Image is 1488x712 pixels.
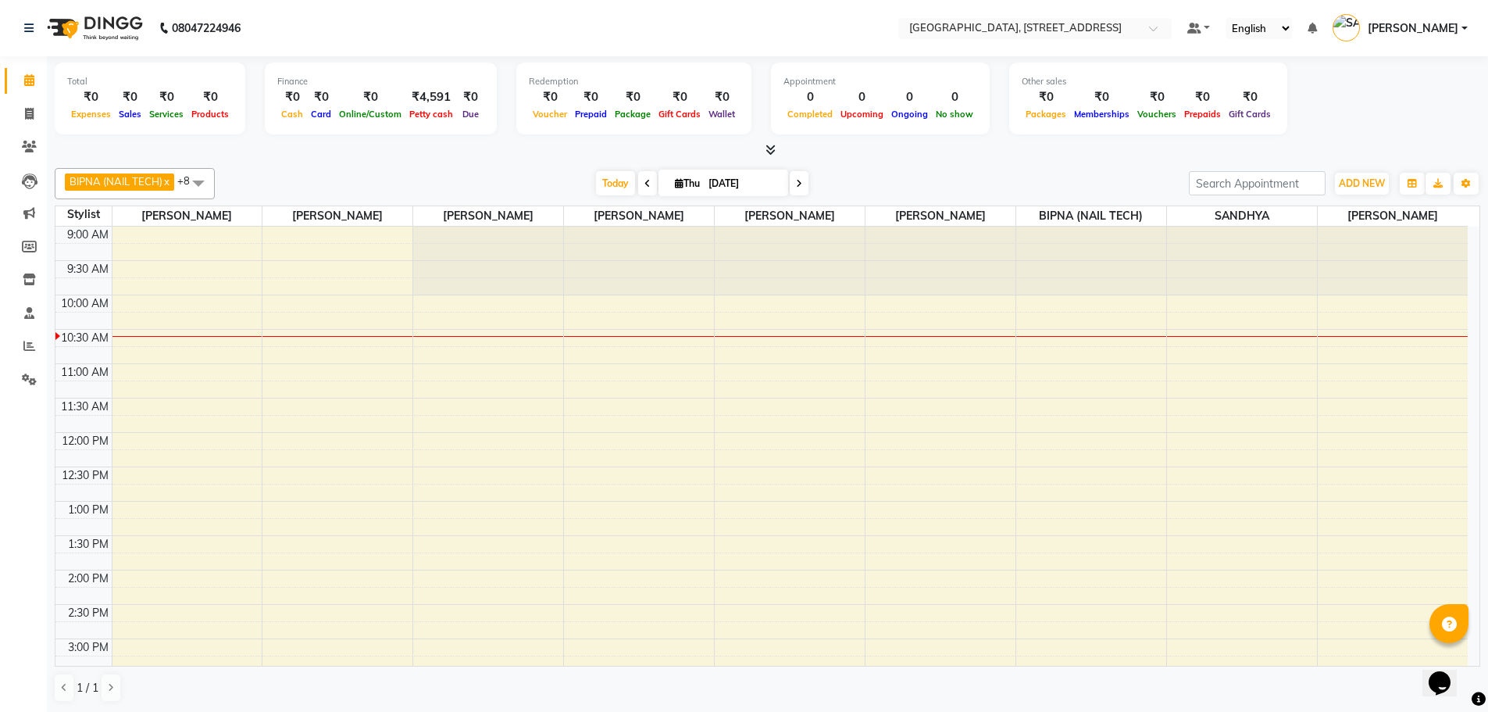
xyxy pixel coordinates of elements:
[65,639,112,656] div: 3:00 PM
[67,75,233,88] div: Total
[335,88,405,106] div: ₹0
[335,109,405,120] span: Online/Custom
[65,502,112,518] div: 1:00 PM
[64,227,112,243] div: 9:00 AM
[187,88,233,106] div: ₹0
[1225,109,1275,120] span: Gift Cards
[837,88,887,106] div: 0
[145,109,187,120] span: Services
[783,109,837,120] span: Completed
[67,88,115,106] div: ₹0
[1022,88,1070,106] div: ₹0
[55,206,112,223] div: Stylist
[405,88,457,106] div: ₹4,591
[187,109,233,120] span: Products
[783,88,837,106] div: 0
[564,206,714,226] span: [PERSON_NAME]
[887,88,932,106] div: 0
[457,88,484,106] div: ₹0
[40,6,147,50] img: logo
[77,680,98,696] span: 1 / 1
[58,364,112,381] div: 11:00 AM
[704,172,782,195] input: 2025-09-04
[1167,206,1317,226] span: SANDHYA
[58,295,112,312] div: 10:00 AM
[112,206,262,226] span: [PERSON_NAME]
[58,330,112,346] div: 10:30 AM
[783,75,977,88] div: Appointment
[64,261,112,277] div: 9:30 AM
[1070,88,1133,106] div: ₹0
[65,571,112,587] div: 2:00 PM
[162,175,169,188] a: x
[1180,109,1225,120] span: Prepaids
[70,175,162,188] span: BIPNA (NAIL TECH)
[115,109,145,120] span: Sales
[655,109,705,120] span: Gift Cards
[529,109,571,120] span: Voucher
[715,206,865,226] span: [PERSON_NAME]
[413,206,563,226] span: [PERSON_NAME]
[1368,20,1458,37] span: [PERSON_NAME]
[59,467,112,484] div: 12:30 PM
[571,109,611,120] span: Prepaid
[1335,173,1389,195] button: ADD NEW
[671,177,704,189] span: Thu
[177,174,202,187] span: +8
[1070,109,1133,120] span: Memberships
[1318,206,1468,226] span: [PERSON_NAME]
[529,75,739,88] div: Redemption
[145,88,187,106] div: ₹0
[307,109,335,120] span: Card
[67,109,115,120] span: Expenses
[705,109,739,120] span: Wallet
[59,433,112,449] div: 12:00 PM
[932,109,977,120] span: No show
[1422,649,1472,696] iframe: chat widget
[65,536,112,553] div: 1:30 PM
[1333,14,1360,41] img: SANJU CHHETRI
[58,399,112,415] div: 11:30 AM
[459,109,483,120] span: Due
[529,88,571,106] div: ₹0
[262,206,412,226] span: [PERSON_NAME]
[1016,206,1166,226] span: BIPNA (NAIL TECH)
[172,6,241,50] b: 08047224946
[1133,88,1180,106] div: ₹0
[1022,109,1070,120] span: Packages
[405,109,457,120] span: Petty cash
[307,88,335,106] div: ₹0
[837,109,887,120] span: Upcoming
[1180,88,1225,106] div: ₹0
[115,88,145,106] div: ₹0
[1133,109,1180,120] span: Vouchers
[1022,75,1275,88] div: Other sales
[611,109,655,120] span: Package
[611,88,655,106] div: ₹0
[65,605,112,621] div: 2:30 PM
[1225,88,1275,106] div: ₹0
[1189,171,1326,195] input: Search Appointment
[277,109,307,120] span: Cash
[277,88,307,106] div: ₹0
[705,88,739,106] div: ₹0
[887,109,932,120] span: Ongoing
[655,88,705,106] div: ₹0
[571,88,611,106] div: ₹0
[596,171,635,195] span: Today
[277,75,484,88] div: Finance
[865,206,1015,226] span: [PERSON_NAME]
[932,88,977,106] div: 0
[1339,177,1385,189] span: ADD NEW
